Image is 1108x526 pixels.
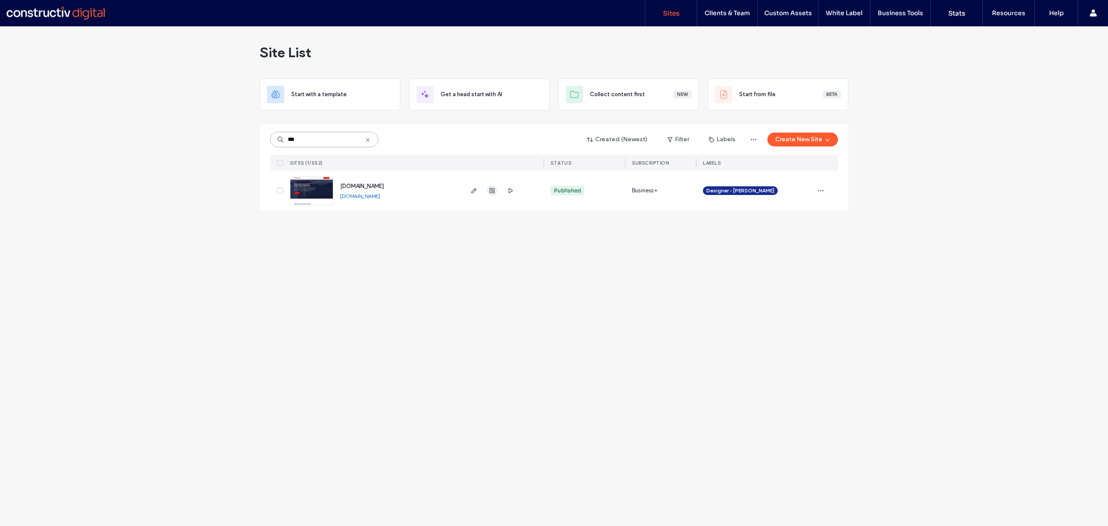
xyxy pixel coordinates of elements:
div: Get a head start with AI [409,78,550,110]
span: Collect content first [590,90,645,99]
label: Business Tools [878,9,923,17]
div: New [673,91,692,98]
div: Published [554,187,581,195]
span: SUBSCRIPTION [632,160,669,166]
span: Designer - [PERSON_NAME] [706,187,774,195]
label: Clients & Team [705,9,750,17]
span: LABELS [703,160,721,166]
div: Start from fileBeta [708,78,848,110]
button: Filter [659,133,698,146]
label: White Label [826,9,863,17]
span: Site List [260,44,311,61]
div: Collect content firstNew [558,78,699,110]
a: [DOMAIN_NAME] [340,193,380,199]
span: Help [19,6,37,14]
label: Help [1049,9,1064,17]
span: Start with a template [291,90,347,99]
button: Create New Site [767,133,838,146]
label: Stats [948,9,965,17]
span: SITES (1/552) [290,160,323,166]
label: Resources [992,9,1025,17]
span: STATUS [551,160,571,166]
span: Business+ [632,186,657,195]
span: [DOMAIN_NAME] [340,183,384,189]
span: Get a head start with AI [441,90,502,99]
div: Beta [823,91,841,98]
label: Custom Assets [764,9,812,17]
button: Created (Newest) [580,133,655,146]
div: Start with a template [260,78,400,110]
span: Start from file [739,90,776,99]
button: Labels [701,133,743,146]
label: Sites [663,9,680,17]
a: [DOMAIN_NAME] [340,182,384,190]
